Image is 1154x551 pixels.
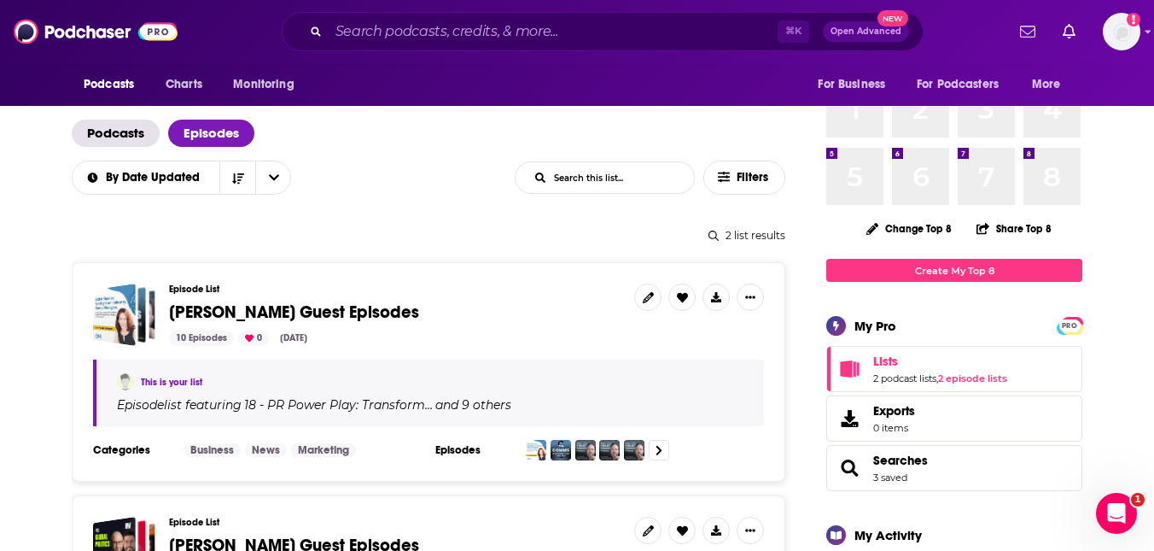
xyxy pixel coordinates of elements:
button: Show More Button [702,284,730,311]
span: For Podcasters [917,73,999,97]
span: More [1032,73,1061,97]
span: Logged in as hopeksander1 [1103,13,1140,50]
p: and 9 others [435,397,511,413]
span: Exports [873,403,915,419]
span: Monitoring [233,73,294,97]
div: My Pro [854,318,896,334]
span: By Date Updated [106,172,206,184]
span: PRO [1059,319,1080,332]
a: Podcasts [72,120,160,147]
a: 2 podcast lists [873,372,936,384]
input: Search podcasts, credits, & more... [329,18,778,45]
div: 2 list results [72,229,785,242]
h4: 18 - PR Power Play: Transform… [244,398,433,412]
a: Exports [826,396,1082,442]
a: Show notifications dropdown [1013,17,1042,46]
iframe: Intercom live chat [1096,493,1137,534]
button: Open AdvancedNew [823,21,909,42]
button: Filters [703,161,785,195]
a: [PERSON_NAME] Guest Episodes [169,303,419,322]
img: User Profile [1103,13,1140,50]
button: open menu [72,172,220,184]
a: Marketing [291,443,356,457]
div: 10 Episodes [169,331,234,346]
span: New [877,10,908,26]
button: open menu [72,68,156,101]
a: This is your list [141,377,202,388]
a: 18 - PR Power Play: Transform… [242,398,433,412]
h2: Choose List sort [72,161,291,195]
span: 0 items [873,422,915,434]
button: open menu [255,161,291,194]
a: News [245,443,287,457]
div: Episode list featuring [117,397,743,413]
span: For Business [818,73,885,97]
div: My Activity [854,527,922,543]
span: 1 [1131,493,1145,507]
span: Lists [873,354,898,369]
a: Searches [832,456,866,480]
img: Hope S [117,373,134,390]
span: ⌘ K [778,21,809,43]
span: Lists [826,346,1082,392]
button: open menu [221,68,316,101]
span: Exports [832,407,866,431]
a: Kathleen Lucente Guest Episodes [93,284,155,346]
div: 0 [238,331,269,346]
a: Business [184,443,241,457]
img: CQT2: Protecting your reputation with PR [575,440,596,460]
a: PRO [1059,319,1080,331]
button: open menu [906,68,1023,101]
a: Lists [873,354,1007,369]
span: Filters [737,172,771,184]
img: Pilot Episode 2 - How To Use Comms To Manage Your Organisation's Reputation [551,440,571,460]
a: Lists [832,357,866,381]
span: Searches [826,445,1082,491]
h3: Episode List [169,517,621,528]
span: [PERSON_NAME] Guest Episodes [169,302,419,323]
svg: Add a profile image [1127,13,1140,26]
a: Show notifications dropdown [1056,17,1082,46]
img: Why you should be talking to sales teams [599,440,620,460]
a: Searches [873,453,928,468]
button: Show More Button [737,517,764,544]
a: 2 episode lists [938,372,1007,384]
button: Show More Button [737,284,764,311]
span: Open Advanced [831,27,901,36]
button: open menu [806,68,906,101]
h3: Categories [93,443,170,457]
button: Show More Button [702,517,730,544]
img: 18 - PR Power Play: Transforming Tech Narratives into Sales Success with Red Fan Communications' ... [526,440,546,460]
span: , [936,372,938,384]
span: Charts [166,73,202,97]
button: Sort Direction [219,161,255,194]
img: Podchaser - Follow, Share and Rate Podcasts [14,15,178,48]
span: Podcasts [84,73,134,97]
div: [DATE] [273,331,314,346]
a: 3 saved [873,472,907,484]
button: open menu [1020,68,1082,101]
div: Search podcasts, credits, & more... [282,12,924,51]
h3: Episode List [169,284,621,295]
img: How to get organisations to take crisis PR planning seriously [624,440,644,460]
button: Share Top 8 [976,212,1052,245]
a: Charts [154,68,213,101]
button: Change Top 8 [856,218,962,239]
h3: Episodes [435,443,512,457]
a: Create My Top 8 [826,259,1082,282]
a: Episodes [168,120,254,147]
button: Show profile menu [1103,13,1140,50]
